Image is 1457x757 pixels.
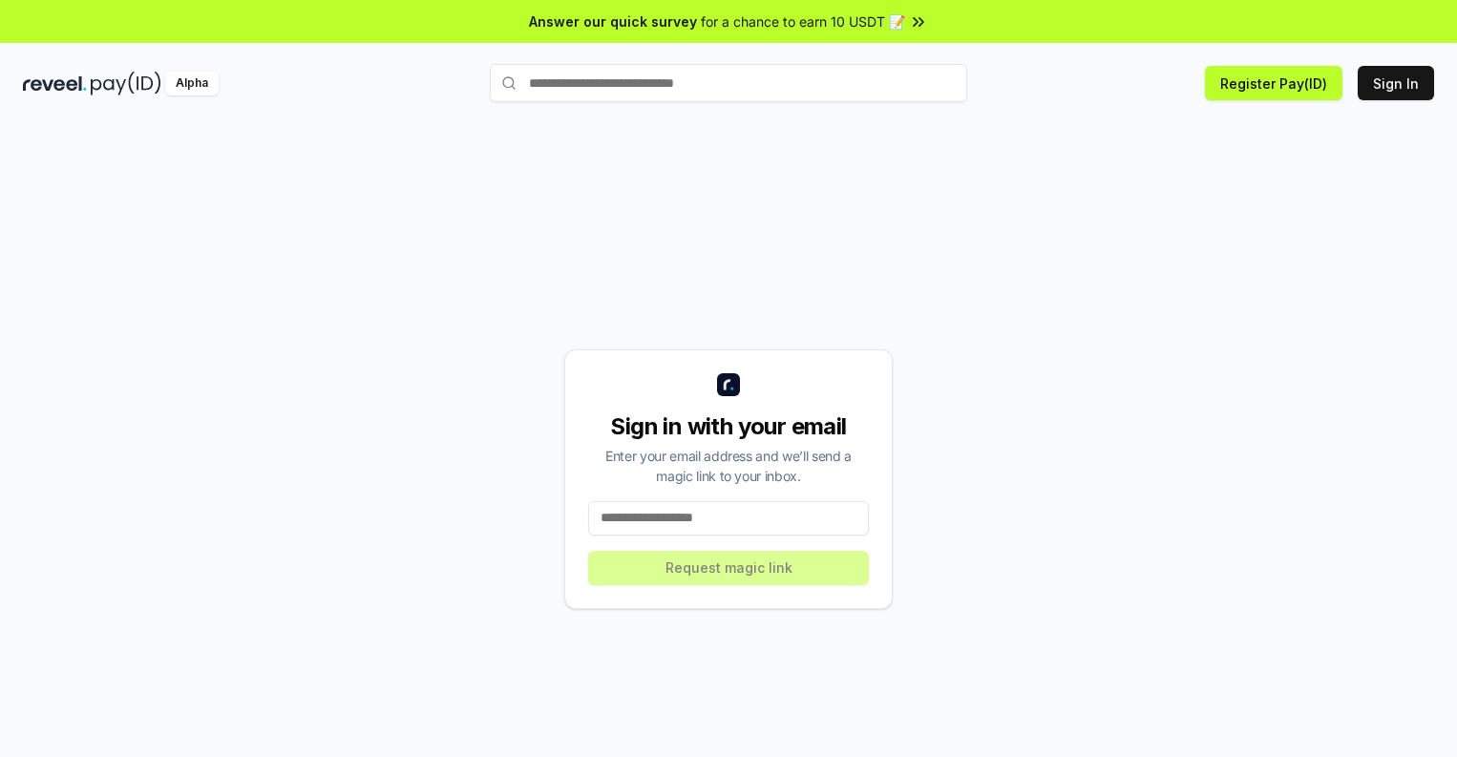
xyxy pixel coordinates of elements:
div: Alpha [165,72,219,95]
div: Enter your email address and we’ll send a magic link to your inbox. [588,446,869,486]
img: logo_small [717,373,740,396]
span: Answer our quick survey [529,11,697,32]
button: Register Pay(ID) [1205,66,1342,100]
img: pay_id [91,72,161,95]
div: Sign in with your email [588,411,869,442]
button: Sign In [1358,66,1434,100]
span: for a chance to earn 10 USDT 📝 [701,11,905,32]
img: reveel_dark [23,72,87,95]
